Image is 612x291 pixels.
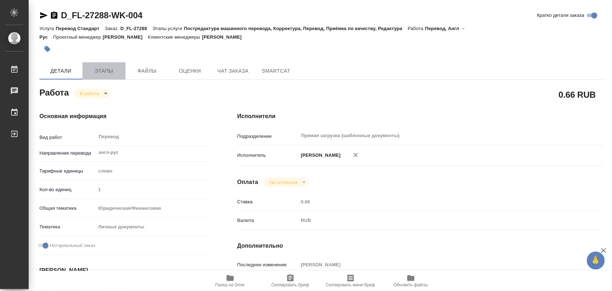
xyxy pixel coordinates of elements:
h4: Основная информация [39,112,209,121]
p: Направление перевода [39,150,96,157]
span: Скопировать мини-бриф [326,282,375,287]
p: Тарифные единицы [39,168,96,175]
p: Вид работ [39,134,96,141]
input: Пустое поле [298,197,573,207]
span: Нотариальный заказ [50,242,95,249]
p: Исполнитель [237,152,299,159]
h2: Работа [39,86,69,98]
p: Услуга [39,26,56,31]
p: Подразделение [237,133,299,140]
span: Оценки [173,67,207,76]
p: D_FL-27288 [120,26,152,31]
p: Постредактура машинного перевода, Корректура, Перевод, Приёмка по качеству, Редактура [184,26,408,31]
h2: 0.66 RUB [559,88,596,101]
button: Обновить файлы [381,271,441,291]
button: Скопировать ссылку [50,11,58,20]
span: Скопировать бриф [271,282,309,287]
h4: Исполнители [237,112,604,121]
span: Кратко детали заказа [537,12,584,19]
span: Чат заказа [216,67,250,76]
p: [PERSON_NAME] [103,34,148,40]
button: Скопировать ссылку для ЯМессенджера [39,11,48,20]
p: Перевод Стандарт [56,26,105,31]
span: 🙏 [590,253,602,268]
h4: Оплата [237,178,258,186]
a: D_FL-27288-WK-004 [61,10,142,20]
input: Пустое поле [298,260,573,270]
p: Этапы услуги [152,26,184,31]
div: слово [96,165,208,177]
p: Тематика [39,223,96,231]
p: Валюта [237,217,299,224]
span: Папка на Drive [215,282,245,287]
button: Папка на Drive [200,271,260,291]
h4: Дополнительно [237,242,604,250]
button: Скопировать мини-бриф [321,271,381,291]
div: В работе [264,178,308,187]
span: SmartCat [259,67,293,76]
button: 🙏 [587,252,605,270]
span: Файлы [130,67,164,76]
div: Личные документы [96,221,208,233]
p: Заказ: [105,26,120,31]
div: Юридическая/Финансовая [96,202,208,214]
input: Пустое поле [96,184,208,195]
div: RUB [298,214,573,227]
button: Добавить тэг [39,41,55,57]
p: Проектный менеджер [53,34,103,40]
p: Кол-во единиц [39,186,96,193]
span: Детали [44,67,78,76]
p: Общая тематика [39,205,96,212]
span: Этапы [87,67,121,76]
span: Обновить файлы [393,282,428,287]
button: Не оплачена [267,179,299,185]
p: Ставка [237,198,299,205]
p: Клиентские менеджеры [148,34,202,40]
p: Работа [408,26,425,31]
p: [PERSON_NAME] [202,34,247,40]
p: Последнее изменение [237,261,299,268]
h4: [PERSON_NAME] [39,266,209,275]
button: В работе [78,91,101,97]
button: Скопировать бриф [260,271,321,291]
button: Удалить исполнителя [348,147,364,163]
p: [PERSON_NAME] [298,152,341,159]
div: В работе [74,89,110,98]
